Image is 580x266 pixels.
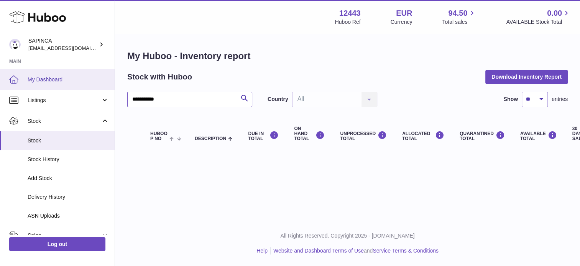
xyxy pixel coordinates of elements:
[271,247,439,254] li: and
[195,136,226,141] span: Description
[9,237,105,251] a: Log out
[28,175,109,182] span: Add Stock
[28,232,101,239] span: Sales
[248,131,279,141] div: DUE IN TOTAL
[28,156,109,163] span: Stock History
[121,232,574,240] p: All Rights Reserved. Copyright 2025 - [DOMAIN_NAME]
[402,131,444,141] div: ALLOCATED Total
[506,8,571,26] a: 0.00 AVAILABLE Stock Total
[28,137,109,144] span: Stock
[396,8,412,18] strong: EUR
[504,96,518,103] label: Show
[506,18,571,26] span: AVAILABLE Stock Total
[273,248,364,254] a: Website and Dashboard Terms of Use
[28,212,109,220] span: ASN Uploads
[547,8,562,18] span: 0.00
[127,50,568,62] h1: My Huboo - Inventory report
[28,37,97,52] div: SAPINCA
[28,76,109,83] span: My Dashboard
[391,18,412,26] div: Currency
[150,131,168,141] span: Huboo P no
[127,72,192,82] h2: Stock with Huboo
[460,131,505,141] div: QUARANTINED Total
[28,97,101,104] span: Listings
[520,131,557,141] div: AVAILABLE Total
[485,70,568,84] button: Download Inventory Report
[28,193,109,201] span: Delivery History
[442,8,476,26] a: 94.50 Total sales
[28,45,113,51] span: [EMAIL_ADDRESS][DOMAIN_NAME]
[339,8,361,18] strong: 12443
[442,18,476,26] span: Total sales
[335,18,361,26] div: Huboo Ref
[256,248,268,254] a: Help
[373,248,439,254] a: Service Terms & Conditions
[9,39,21,50] img: internalAdmin-12443@internal.huboo.com
[294,126,325,142] div: ON HAND Total
[268,96,288,103] label: Country
[552,96,568,103] span: entries
[28,117,101,125] span: Stock
[448,8,467,18] span: 94.50
[340,131,387,141] div: UNPROCESSED Total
